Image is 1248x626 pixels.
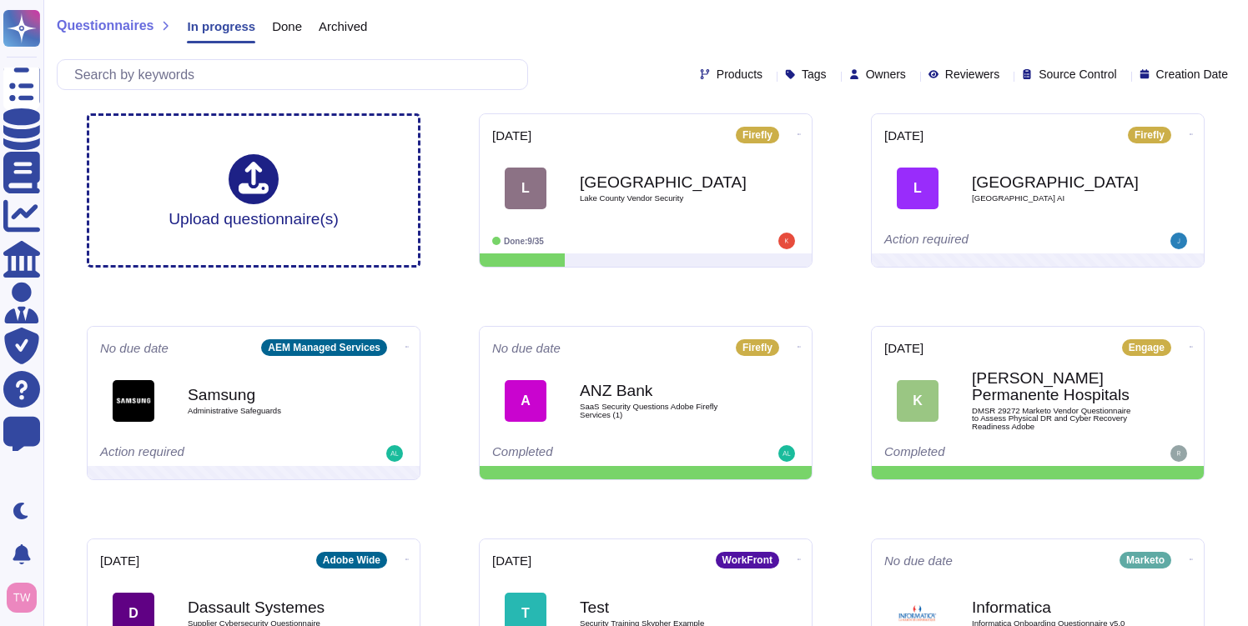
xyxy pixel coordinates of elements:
span: Reviewers [945,68,999,80]
span: [GEOGRAPHIC_DATA] AI [972,194,1139,203]
img: user [778,445,795,462]
span: No due date [884,554,953,567]
span: Archived [319,20,367,33]
div: Completed [884,445,1089,462]
img: Logo [113,380,154,422]
span: Source Control [1039,68,1116,80]
span: No due date [100,342,169,354]
div: Firefly [736,339,779,356]
span: In progress [187,20,255,33]
input: Search by keywords [66,60,527,89]
span: SaaS Security Questions Adobe Firefly Services (1) [580,403,747,418]
div: AEM Managed Services [261,339,387,356]
span: Creation Date [1156,68,1228,80]
div: WorkFront [716,552,779,568]
span: Done: 9/35 [504,237,544,246]
div: L [897,168,939,209]
b: Test [580,599,747,615]
img: user [778,233,795,249]
span: Owners [866,68,906,80]
b: [GEOGRAPHIC_DATA] [580,174,747,190]
div: K [897,380,939,422]
div: Engage [1122,339,1171,356]
span: [DATE] [100,554,139,567]
span: [DATE] [884,129,923,142]
span: Tags [802,68,827,80]
span: Products [717,68,762,80]
span: No due date [492,342,561,354]
div: Action required [100,445,304,462]
div: Upload questionnaire(s) [169,154,339,227]
img: user [7,583,37,613]
img: user [1170,233,1187,249]
div: Adobe Wide [316,552,387,568]
div: A [505,380,546,422]
img: user [1170,445,1187,462]
img: user [386,445,403,462]
button: user [3,579,48,616]
span: DMSR 29272 Marketo Vendor Questionnaire to Assess Physical DR and Cyber Recovery Readiness Adobe [972,407,1139,431]
div: Completed [492,445,697,462]
b: Dassault Systemes [188,599,355,615]
b: [PERSON_NAME] Permanente Hospitals [972,370,1139,402]
div: Firefly [736,127,779,143]
b: Informatica [972,599,1139,615]
span: Done [272,20,302,33]
div: Marketo [1120,552,1171,568]
span: [DATE] [884,342,923,354]
span: Lake County Vendor Security [580,194,747,203]
span: Questionnaires [57,19,153,33]
b: ANZ Bank [580,383,747,398]
div: L [505,168,546,209]
div: Action required [884,233,1089,249]
span: Administrative Safeguards [188,407,355,415]
b: [GEOGRAPHIC_DATA] [972,174,1139,190]
div: Firefly [1128,127,1171,143]
b: Samsung [188,387,355,403]
span: [DATE] [492,129,531,142]
span: [DATE] [492,554,531,567]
